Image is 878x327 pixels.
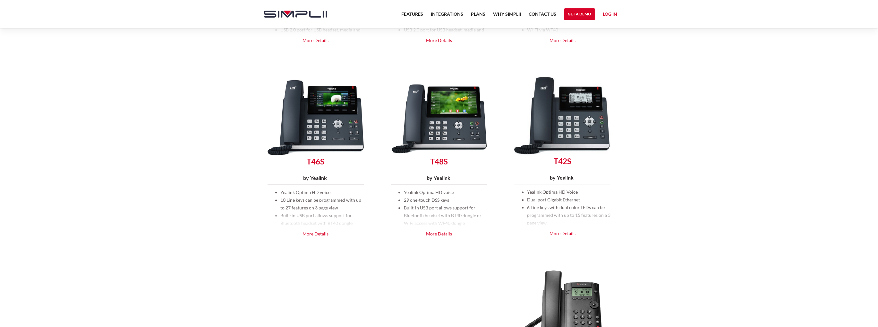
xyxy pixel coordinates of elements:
li: Yealink Optima HD Voice [527,188,610,196]
a: Integrations [431,10,463,22]
li: 10 Line keys can be programmed with up to 27 features on 3 page view [280,196,364,212]
li: Built-in USB port allows support for Bluetooth headset with BT40 dongle or WiFi access with WF40 ... [404,204,487,227]
a: Contact US [529,10,556,22]
a: More Details [391,230,487,238]
a: More Details [268,37,364,44]
a: More Details [514,230,610,237]
a: Features [401,10,423,22]
li: Yealink Optima HD voice [280,189,364,196]
h4: by [303,174,309,182]
img: Simplii [264,11,327,18]
a: More Details [268,230,364,238]
h4: by [426,174,432,182]
img: T48S [391,76,487,157]
li: Yealink Optima HD voice [404,189,487,196]
a: More Details [391,37,487,44]
li: 29 one-touch DSS keys [404,196,487,204]
h4: by [550,174,556,181]
h3: T46S [268,157,364,166]
a: T48SbyYealink [391,76,487,185]
h3: T48S [391,157,487,166]
h4: Yealink [310,174,327,182]
li: 6 Line keys with dual color LEDs can be programmed with up to 15 features on a 3 page view. [527,204,610,227]
a: Get a Demo [564,8,595,20]
a: More Details [514,37,610,44]
h3: T42S [514,156,610,166]
a: T42SbyYealink [514,76,610,184]
a: Why Simplii [493,10,521,22]
h4: Yealink [557,174,574,181]
a: Plans [471,10,485,22]
img: T46S [268,76,364,157]
a: Log in [603,10,617,20]
a: T46SbyYealink [268,76,364,185]
img: T42S [514,76,610,156]
li: Dual port Gigabit Ethernet [527,196,610,204]
h4: Yealink [433,174,450,182]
